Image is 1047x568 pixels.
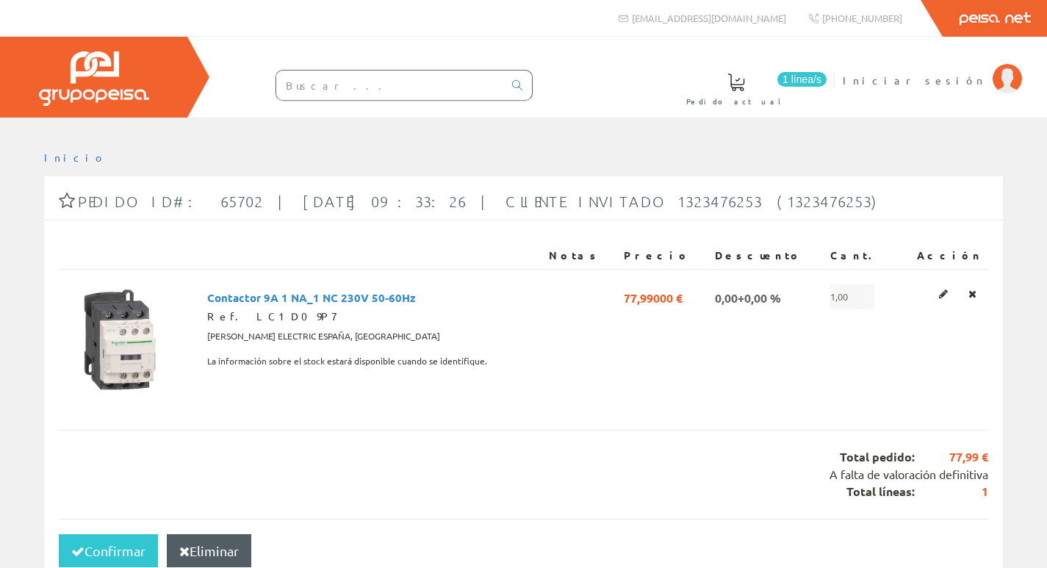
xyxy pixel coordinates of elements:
th: Precio [618,242,709,269]
a: Editar [935,284,952,303]
th: Notas [543,242,618,269]
input: Buscar ... [276,71,503,100]
span: Iniciar sesión [843,73,985,87]
span: A falta de valoración definitiva [830,467,988,481]
span: Contactor 9A 1 NA_1 NC 230V 50-60Hz [207,284,416,309]
th: Cant. [824,242,898,269]
span: 1 línea/s [777,72,827,87]
button: Confirmar [59,534,158,568]
span: Pedido actual [686,94,786,109]
div: Total pedido: Total líneas: [59,430,988,519]
th: Descuento [709,242,824,269]
span: Pedido ID#: 65702 | [DATE] 09:33:26 | Cliente Invitado 1323476253 (1323476253) [78,193,882,210]
div: Ref. LC1D09P7 [207,309,537,324]
span: 77,99000 € [624,284,683,309]
span: 0,00+0,00 % [715,284,781,309]
th: Acción [898,242,988,269]
a: Inicio [44,151,107,164]
span: La información sobre el stock estará disponible cuando se identifique. [207,349,487,374]
a: Iniciar sesión [843,61,1022,75]
img: Grupo Peisa [39,51,149,106]
span: [EMAIL_ADDRESS][DOMAIN_NAME] [632,12,786,24]
span: 77,99 € [915,449,988,466]
span: [PHONE_NUMBER] [822,12,902,24]
span: 1,00 [830,284,874,309]
a: 1 línea/s Pedido actual [672,61,830,115]
span: [PERSON_NAME] ELECTRIC ESPAÑA, [GEOGRAPHIC_DATA] [207,324,440,349]
a: Eliminar [964,284,981,303]
button: Eliminar [167,534,251,568]
span: 1 [915,483,988,500]
img: Foto artículo Contactor 9A 1 NA_1 NC 230V 50-60Hz (150x150) [65,284,175,395]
